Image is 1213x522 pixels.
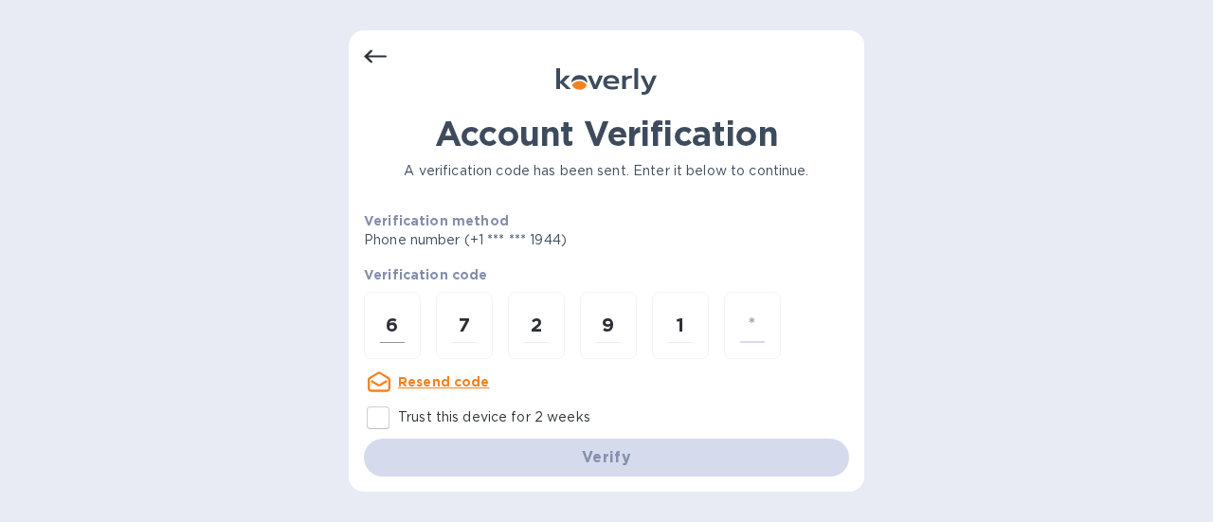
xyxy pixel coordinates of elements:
[398,407,590,427] p: Trust this device for 2 weeks
[364,265,849,284] p: Verification code
[364,161,849,181] p: A verification code has been sent. Enter it below to continue.
[364,230,712,250] p: Phone number (+1 *** *** 1944)
[364,114,849,153] h1: Account Verification
[398,374,490,389] u: Resend code
[364,213,509,228] b: Verification method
